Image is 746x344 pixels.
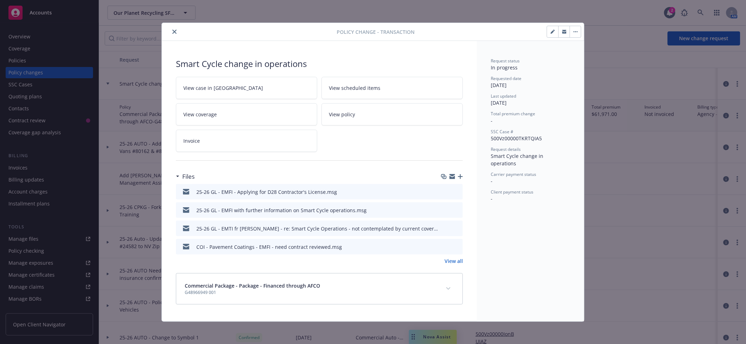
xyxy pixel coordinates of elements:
[185,289,320,296] span: G48966949 001
[491,153,545,167] span: Smart Cycle change in operations
[196,188,337,196] div: 25-26 GL - EMFI - Applying for D28 Contractor's License.msg
[322,77,463,99] a: View scheduled items
[176,58,463,70] div: Smart Cycle change in operations
[491,117,493,124] span: -
[182,172,195,181] h3: Files
[329,84,380,92] span: View scheduled items
[176,274,463,304] div: Commercial Package - Package - Financed through AFCOG48966949 001expand content
[491,58,520,64] span: Request status
[329,111,355,118] span: View policy
[442,207,448,214] button: download file
[491,82,507,88] span: [DATE]
[454,243,460,251] button: preview file
[491,64,518,71] span: In progress
[322,103,463,125] a: View policy
[176,103,317,125] a: View coverage
[491,189,534,195] span: Client payment status
[454,225,460,232] button: preview file
[491,171,537,177] span: Carrier payment status
[196,207,367,214] div: 25-26 GL - EMFI with further information on Smart Cycle operations.msg
[196,225,440,232] div: 25-26 GL - EMTI fr [PERSON_NAME] - re: Smart Cycle Operations - not contemplated by current cover...
[443,283,454,294] button: expand content
[491,146,521,152] span: Request details
[176,130,317,152] a: Invoice
[491,93,516,99] span: Last updated
[442,243,448,251] button: download file
[183,84,263,92] span: View case in [GEOGRAPHIC_DATA]
[454,188,460,196] button: preview file
[491,195,493,202] span: -
[176,77,317,99] a: View case in [GEOGRAPHIC_DATA]
[491,135,542,142] span: 500Vz00000TKRTQIA5
[454,207,460,214] button: preview file
[442,225,448,232] button: download file
[491,129,514,135] span: SSC Case #
[183,137,200,145] span: Invoice
[196,243,342,251] div: COI - Pavement Coatings - EMFI - need contract reviewed.msg
[491,75,522,81] span: Requested date
[170,27,179,36] button: close
[337,28,415,36] span: Policy change - Transaction
[491,178,493,184] span: -
[185,282,320,289] span: Commercial Package - Package - Financed through AFCO
[183,111,217,118] span: View coverage
[445,257,463,265] a: View all
[491,99,507,106] span: [DATE]
[442,188,448,196] button: download file
[176,172,195,181] div: Files
[491,111,536,117] span: Total premium change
